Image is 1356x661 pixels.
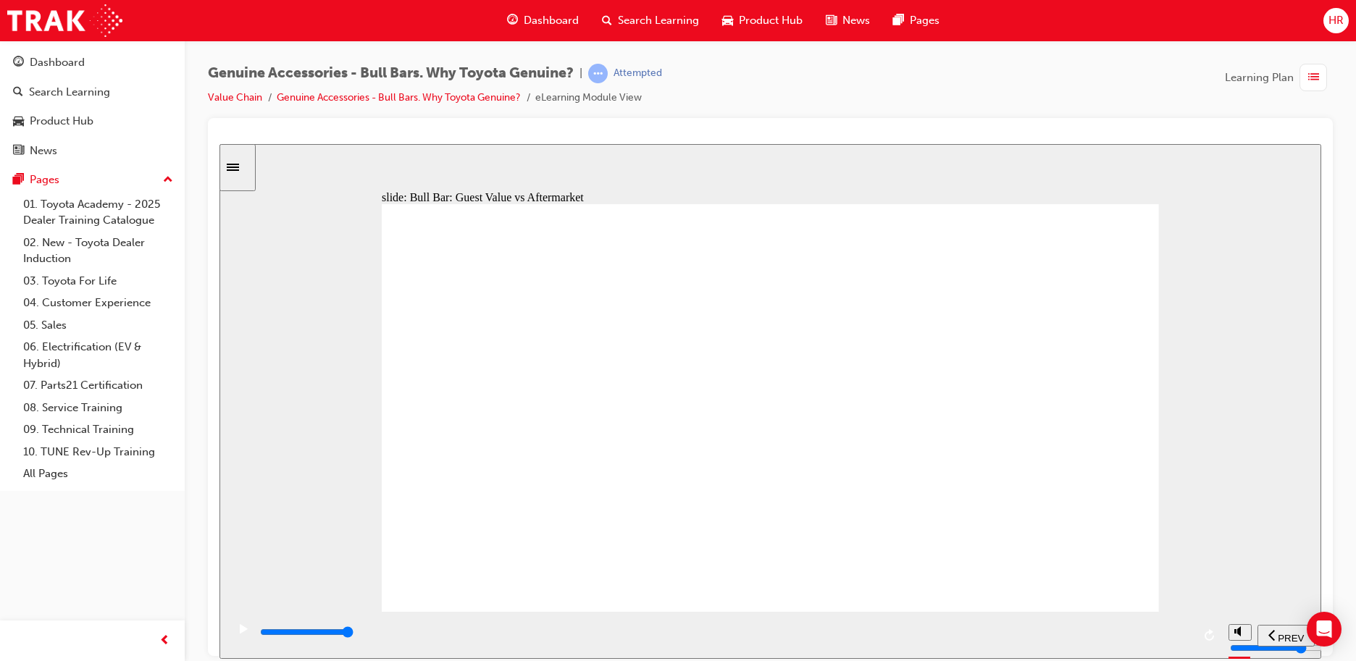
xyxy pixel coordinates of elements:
span: Genuine Accessories - Bull Bars. Why Toyota Genuine? [208,65,574,82]
a: Product Hub [6,108,179,135]
div: Dashboard [30,54,85,71]
div: playback controls [7,468,1002,515]
span: pages-icon [893,12,904,30]
span: guage-icon [13,56,24,70]
span: | [579,65,582,82]
a: news-iconNews [814,6,882,35]
a: 06. Electrification (EV & Hybrid) [17,336,179,374]
div: misc controls [1009,468,1031,515]
a: search-iconSearch Learning [590,6,711,35]
div: News [30,143,57,159]
span: prev-icon [159,632,170,650]
a: guage-iconDashboard [495,6,590,35]
a: 07. Parts21 Certification [17,374,179,397]
div: Product Hub [30,113,93,130]
span: pages-icon [13,174,24,187]
div: Open Intercom Messenger [1307,612,1342,647]
a: 04. Customer Experience [17,292,179,314]
a: pages-iconPages [882,6,951,35]
span: Dashboard [524,12,579,29]
span: HR [1328,12,1344,29]
span: PREV [1058,489,1084,500]
a: Dashboard [6,49,179,76]
span: learningRecordVerb_ATTEMPT-icon [588,64,608,83]
input: volume [1010,498,1104,510]
div: Search Learning [29,84,110,101]
button: Pages [6,167,179,193]
a: 02. New - Toyota Dealer Induction [17,232,179,270]
input: slide progress [41,482,134,494]
span: news-icon [826,12,837,30]
button: DashboardSearch LearningProduct HubNews [6,46,179,167]
a: Value Chain [208,91,262,104]
span: News [842,12,870,29]
button: HR [1323,8,1349,33]
button: play/pause [7,479,32,504]
button: replay [980,481,1002,502]
div: Pages [30,172,59,188]
a: All Pages [17,463,179,485]
span: car-icon [722,12,733,30]
a: Search Learning [6,79,179,106]
span: news-icon [13,145,24,158]
span: guage-icon [507,12,518,30]
span: Search Learning [618,12,699,29]
button: volume [1009,480,1032,497]
span: Pages [910,12,939,29]
span: Product Hub [739,12,803,29]
a: 09. Technical Training [17,418,179,441]
button: Learning Plan [1225,64,1333,91]
span: list-icon [1308,69,1319,87]
a: 10. TUNE Rev-Up Training [17,441,179,463]
a: Genuine Accessories - Bull Bars. Why Toyota Genuine? [277,91,521,104]
span: up-icon [163,171,173,190]
a: 03. Toyota For Life [17,270,179,292]
span: search-icon [13,86,23,99]
nav: slide navigation [1038,468,1095,515]
a: News [6,138,179,164]
span: search-icon [602,12,612,30]
button: previous [1038,481,1095,502]
a: 01. Toyota Academy - 2025 Dealer Training Catalogue [17,193,179,232]
a: 05. Sales [17,314,179,337]
a: car-iconProduct Hub [711,6,814,35]
img: Trak [7,4,122,37]
li: eLearning Module View [535,90,642,106]
a: 08. Service Training [17,397,179,419]
div: Attempted [614,67,662,80]
span: Learning Plan [1225,70,1294,86]
span: car-icon [13,115,24,128]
